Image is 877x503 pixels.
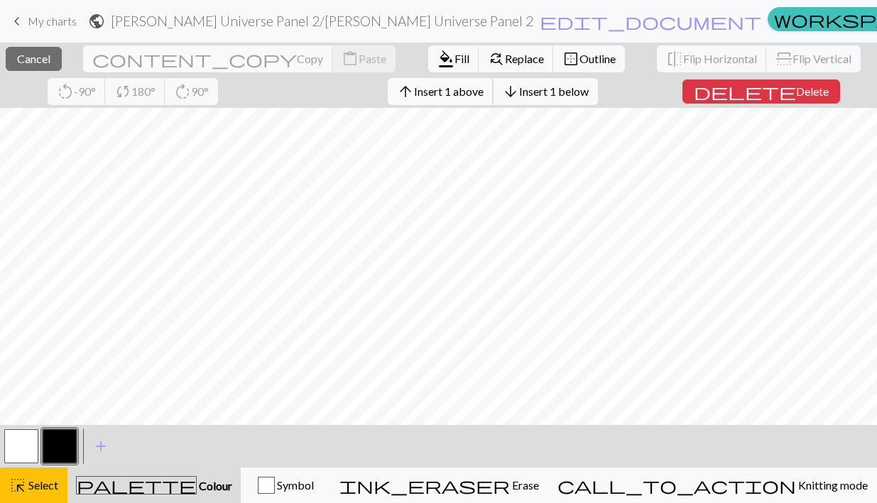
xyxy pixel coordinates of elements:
button: Erase [330,468,548,503]
span: keyboard_arrow_left [9,11,26,31]
span: sync [114,82,131,101]
span: format_color_fill [437,49,454,69]
span: arrow_upward [397,82,414,101]
span: Symbol [275,478,314,492]
span: Colour [197,479,232,492]
span: Replace [505,52,544,65]
span: public [88,11,105,31]
span: Erase [510,478,539,492]
span: Flip Horizontal [683,52,757,65]
span: highlight_alt [9,475,26,495]
button: Colour [67,468,241,503]
button: Insert 1 above [388,78,494,105]
span: rotate_right [174,82,191,101]
span: ink_eraser [339,475,510,495]
button: Outline [553,45,625,72]
span: My charts [28,14,77,28]
button: Delete [682,79,840,104]
span: find_replace [488,49,505,69]
span: edit_document [540,11,761,31]
span: Copy [297,52,323,65]
button: 90° [165,78,218,105]
button: Symbol [241,468,330,503]
button: Insert 1 below [493,78,598,105]
span: flip [666,49,683,69]
span: Select [26,478,58,492]
button: Copy [83,45,333,72]
span: 180° [131,84,156,98]
button: Knitting mode [548,468,877,503]
span: delete [694,82,796,101]
button: Fill [428,45,479,72]
span: call_to_action [557,475,796,495]
span: Knitting mode [796,478,868,492]
span: arrow_downward [502,82,519,101]
span: palette [77,475,196,495]
span: border_outer [562,49,579,69]
span: Insert 1 below [519,84,589,98]
span: Flip Vertical [792,52,851,65]
button: Flip Vertical [766,45,861,72]
button: Replace [479,45,554,72]
span: Fill [454,52,469,65]
span: rotate_left [57,82,74,101]
span: flip [774,50,794,67]
span: Insert 1 above [414,84,484,98]
button: Cancel [6,47,62,71]
button: -90° [48,78,106,105]
h2: [PERSON_NAME] Universe Panel 2 / [PERSON_NAME] Universe Panel 2 [111,13,533,29]
a: My charts [9,9,77,33]
span: content_copy [92,49,297,69]
span: -90° [74,84,96,98]
span: add [92,436,109,456]
span: Delete [796,84,829,98]
span: Cancel [17,52,50,65]
span: 90° [191,84,209,98]
button: 180° [105,78,165,105]
button: Flip Horizontal [657,45,767,72]
span: Outline [579,52,616,65]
